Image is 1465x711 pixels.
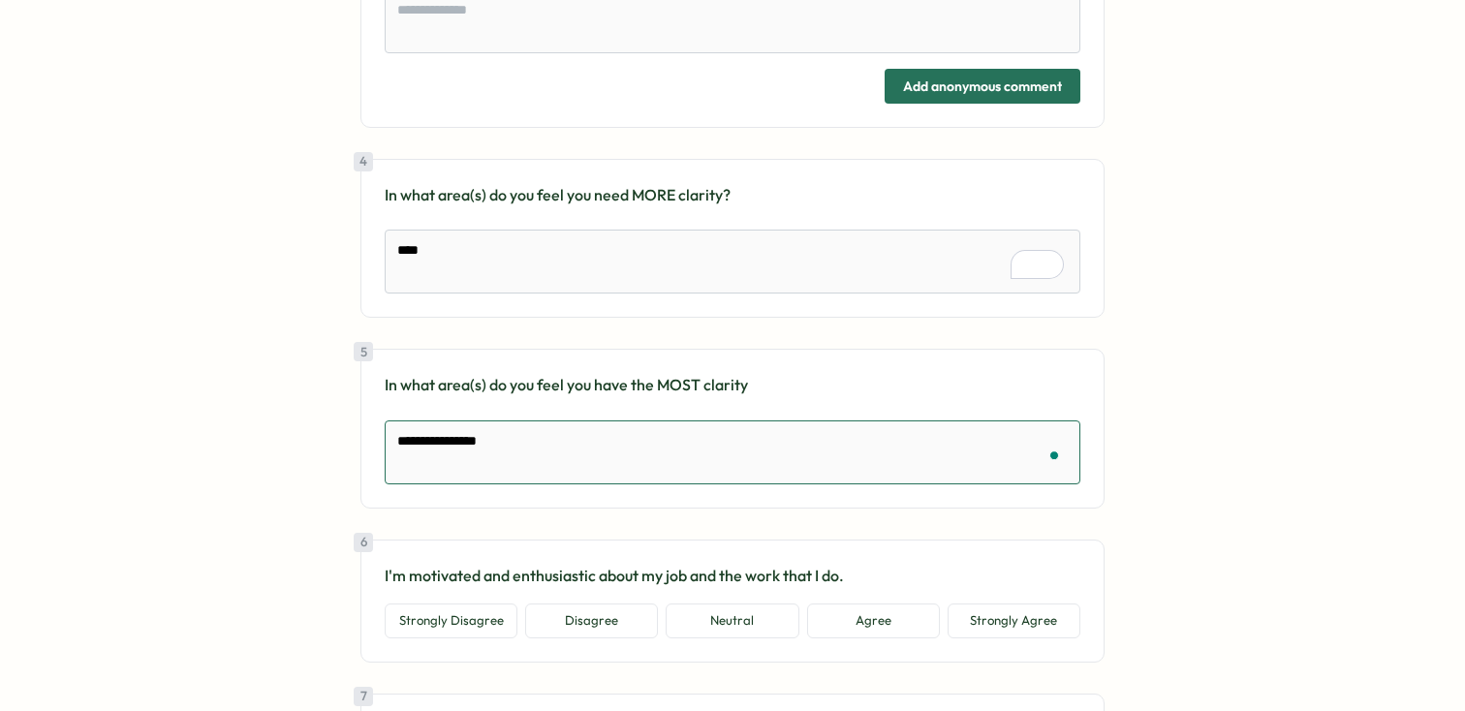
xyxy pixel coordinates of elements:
[354,533,373,552] div: 6
[354,152,373,171] div: 4
[885,69,1080,104] button: Add anonymous comment
[385,373,1080,397] p: In what area(s) do you feel you have the MOST clarity
[525,603,658,638] button: Disagree
[385,603,517,638] button: Strongly Disagree
[807,603,940,638] button: Agree
[385,183,1080,207] p: In what area(s) do you feel you need MORE clarity?
[385,420,1080,484] textarea: To enrich screen reader interactions, please activate Accessibility in Grammarly extension settings
[385,564,1080,588] p: I'm motivated and enthusiastic about my job and the work that I do.
[903,70,1062,103] span: Add anonymous comment
[354,687,373,706] div: 7
[385,230,1080,294] textarea: To enrich screen reader interactions, please activate Accessibility in Grammarly extension settings
[666,603,798,638] button: Neutral
[948,603,1080,638] button: Strongly Agree
[354,342,373,361] div: 5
